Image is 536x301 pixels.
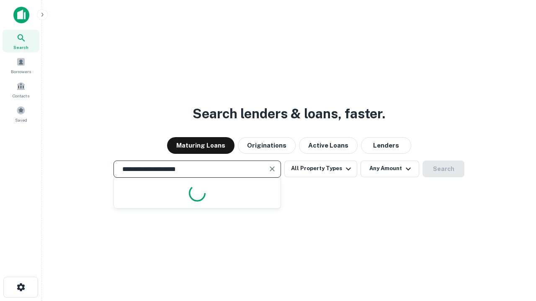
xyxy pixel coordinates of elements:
[361,161,419,177] button: Any Amount
[299,137,358,154] button: Active Loans
[13,92,29,99] span: Contacts
[15,117,27,123] span: Saved
[284,161,357,177] button: All Property Types
[13,7,29,23] img: capitalize-icon.png
[266,163,278,175] button: Clear
[3,78,39,101] a: Contacts
[494,234,536,274] iframe: Chat Widget
[13,44,28,51] span: Search
[3,30,39,52] a: Search
[361,137,411,154] button: Lenders
[167,137,234,154] button: Maturing Loans
[11,68,31,75] span: Borrowers
[3,54,39,77] a: Borrowers
[3,102,39,125] a: Saved
[193,104,385,124] h3: Search lenders & loans, faster.
[238,137,296,154] button: Originations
